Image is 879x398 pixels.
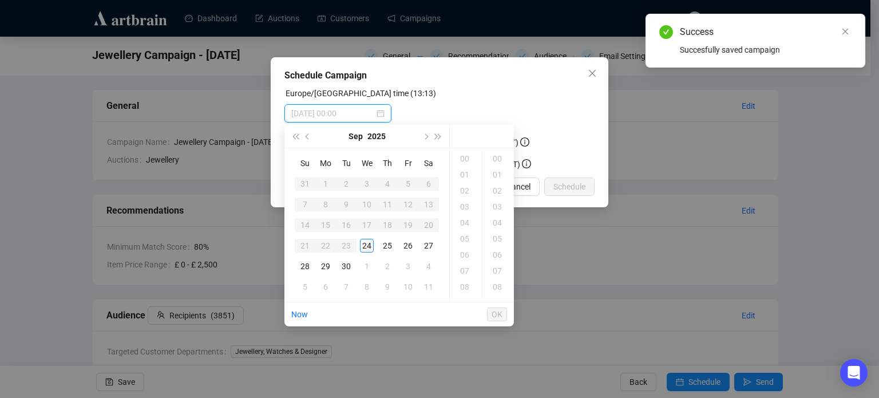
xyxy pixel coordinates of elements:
[377,194,398,215] td: 2025-09-11
[432,125,445,148] button: Next year (Control + right)
[487,308,507,321] button: OK
[319,239,332,253] div: 22
[452,151,480,167] div: 00
[357,256,377,277] td: 2025-10-01
[398,194,418,215] td: 2025-09-12
[401,280,415,294] div: 10
[315,194,336,215] td: 2025-09-08
[339,218,353,232] div: 16
[377,153,398,174] th: Th
[398,153,418,174] th: Fr
[295,153,315,174] th: Su
[357,174,377,194] td: 2025-09-03
[840,359,868,387] div: Open Intercom Messenger
[401,198,415,211] div: 12
[302,125,314,148] button: Previous month (PageUp)
[401,239,415,253] div: 26
[315,277,336,297] td: 2025-10-06
[357,215,377,235] td: 2025-09-17
[401,177,415,191] div: 5
[336,174,357,194] td: 2025-09-02
[319,259,332,273] div: 29
[401,259,415,273] div: 3
[360,259,374,273] div: 1
[520,137,529,147] span: info-circle
[485,295,512,311] div: 09
[401,218,415,232] div: 19
[295,174,315,194] td: 2025-08-31
[360,280,374,294] div: 8
[418,277,439,297] td: 2025-10-11
[418,153,439,174] th: Sa
[295,277,315,297] td: 2025-10-05
[295,194,315,215] td: 2025-09-07
[485,263,512,279] div: 07
[680,44,852,56] div: Succesfully saved campaign
[398,235,418,256] td: 2025-09-26
[360,198,374,211] div: 10
[357,153,377,174] th: We
[452,231,480,247] div: 05
[485,151,512,167] div: 00
[357,235,377,256] td: 2025-09-24
[295,256,315,277] td: 2025-09-28
[339,259,353,273] div: 30
[298,198,312,211] div: 7
[336,194,357,215] td: 2025-09-09
[839,25,852,38] a: Close
[452,199,480,215] div: 03
[339,198,353,211] div: 9
[381,177,394,191] div: 4
[418,235,439,256] td: 2025-09-27
[295,215,315,235] td: 2025-09-14
[315,153,336,174] th: Mo
[452,279,480,295] div: 08
[485,215,512,231] div: 04
[422,239,435,253] div: 27
[319,280,332,294] div: 6
[315,235,336,256] td: 2025-09-22
[452,295,480,311] div: 09
[377,256,398,277] td: 2025-10-02
[381,280,394,294] div: 9
[583,64,601,82] button: Close
[291,107,374,120] input: Select date
[298,218,312,232] div: 14
[315,215,336,235] td: 2025-09-15
[315,174,336,194] td: 2025-09-01
[315,256,336,277] td: 2025-09-29
[422,218,435,232] div: 20
[659,25,673,39] span: check-circle
[349,125,363,148] button: Choose a month
[377,277,398,297] td: 2025-10-09
[381,218,394,232] div: 18
[418,256,439,277] td: 2025-10-04
[485,247,512,263] div: 06
[485,199,512,215] div: 03
[506,180,530,193] span: Cancel
[336,235,357,256] td: 2025-09-23
[336,256,357,277] td: 2025-09-30
[588,69,597,78] span: close
[319,177,332,191] div: 1
[497,178,540,196] button: Cancel
[422,198,435,211] div: 13
[339,177,353,191] div: 2
[419,125,431,148] button: Next month (PageDown)
[544,178,595,196] button: Schedule
[377,215,398,235] td: 2025-09-18
[485,183,512,199] div: 02
[398,277,418,297] td: 2025-10-10
[336,277,357,297] td: 2025-10-07
[680,25,852,39] div: Success
[298,259,312,273] div: 28
[357,194,377,215] td: 2025-09-10
[298,280,312,294] div: 5
[377,235,398,256] td: 2025-09-25
[418,194,439,215] td: 2025-09-13
[289,125,302,148] button: Last year (Control + left)
[485,231,512,247] div: 05
[367,125,386,148] button: Choose a year
[291,310,308,319] a: Now
[485,167,512,183] div: 01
